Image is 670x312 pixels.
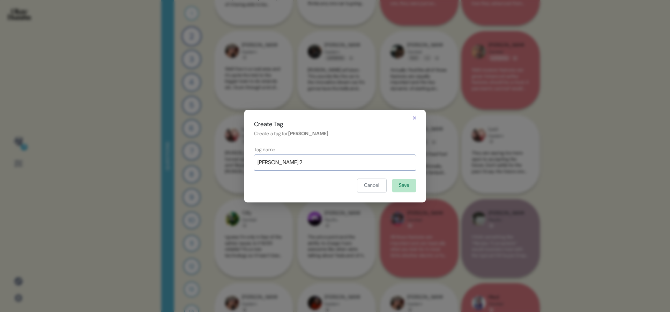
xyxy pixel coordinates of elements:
[288,130,328,137] strong: [PERSON_NAME]
[357,179,386,193] button: Cancel
[254,146,416,154] p: Tag name
[392,179,416,192] button: Save
[254,120,416,129] h2: Create Tag
[254,130,416,138] p: Create a tag for .
[254,155,416,170] input: e.g., VIP, Big Spender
